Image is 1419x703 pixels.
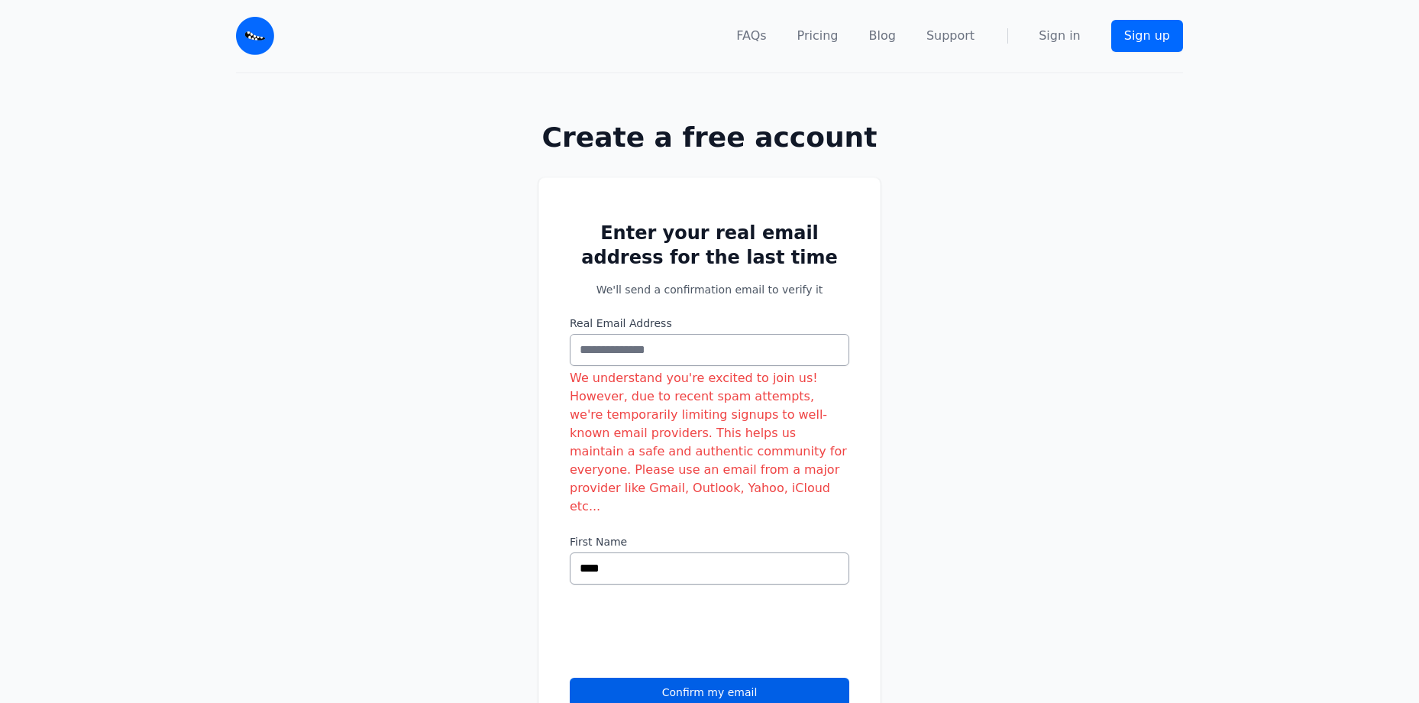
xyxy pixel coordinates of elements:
[570,282,849,297] p: We'll send a confirmation email to verify it
[236,17,274,55] img: Email Monster
[570,221,849,270] h2: Enter your real email address for the last time
[570,603,802,663] iframe: reCAPTCHA
[570,369,849,516] div: We understand you're excited to join us! However, due to recent spam attempts, we're temporarily ...
[736,27,766,45] a: FAQs
[1111,20,1183,52] a: Sign up
[869,27,896,45] a: Blog
[570,316,849,331] label: Real Email Address
[1039,27,1081,45] a: Sign in
[490,122,929,153] h1: Create a free account
[797,27,839,45] a: Pricing
[570,534,849,549] label: First Name
[926,27,975,45] a: Support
